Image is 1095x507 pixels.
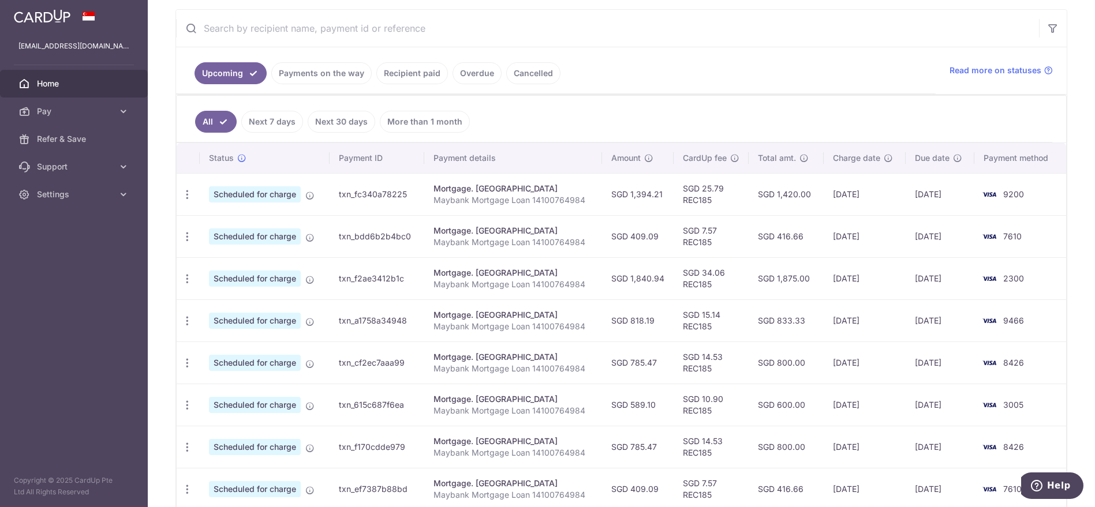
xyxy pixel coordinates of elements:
[506,62,560,84] a: Cancelled
[433,236,593,248] p: Maybank Mortgage Loan 14100764984
[433,351,593,363] div: Mortgage. [GEOGRAPHIC_DATA]
[824,173,906,215] td: [DATE]
[209,186,301,202] span: Scheduled for charge
[602,384,674,426] td: SGD 589.10
[915,152,950,164] span: Due date
[974,143,1066,173] th: Payment method
[330,426,424,468] td: txn_f170cdde979
[209,271,301,287] span: Scheduled for charge
[906,173,974,215] td: [DATE]
[433,478,593,489] div: Mortgage. [GEOGRAPHIC_DATA]
[602,173,674,215] td: SGD 1,394.21
[1003,484,1022,494] span: 7610
[433,194,593,206] p: Maybank Mortgage Loan 14100764984
[749,173,824,215] td: SGD 1,420.00
[433,225,593,236] div: Mortgage. [GEOGRAPHIC_DATA]
[433,183,593,194] div: Mortgage. [GEOGRAPHIC_DATA]
[824,215,906,257] td: [DATE]
[978,356,1001,370] img: Bank Card
[209,355,301,371] span: Scheduled for charge
[749,341,824,384] td: SGD 800.00
[376,62,448,84] a: Recipient paid
[602,257,674,299] td: SGD 1,840.94
[308,111,375,133] a: Next 30 days
[674,341,749,384] td: SGD 14.53 REC185
[195,62,267,84] a: Upcoming
[1003,231,1022,241] span: 7610
[674,384,749,426] td: SGD 10.90 REC185
[824,299,906,341] td: [DATE]
[209,397,301,413] span: Scheduled for charge
[1003,400,1023,410] span: 3005
[209,313,301,329] span: Scheduled for charge
[906,384,974,426] td: [DATE]
[37,161,113,172] span: Support
[241,111,303,133] a: Next 7 days
[602,426,674,468] td: SGD 785.47
[978,187,1001,201] img: Bank Card
[37,78,113,89] span: Home
[1003,189,1024,199] span: 9200
[674,257,749,299] td: SGD 34.06 REC185
[176,10,1039,47] input: Search by recipient name, payment id or reference
[330,173,424,215] td: txn_fc340a78225
[433,405,593,416] p: Maybank Mortgage Loan 14100764984
[433,309,593,321] div: Mortgage. [GEOGRAPHIC_DATA]
[978,314,1001,328] img: Bank Card
[433,267,593,279] div: Mortgage. [GEOGRAPHIC_DATA]
[1003,442,1024,452] span: 8426
[824,341,906,384] td: [DATE]
[209,228,301,245] span: Scheduled for charge
[433,321,593,332] p: Maybank Mortgage Loan 14100764984
[978,482,1001,496] img: Bank Card
[433,447,593,459] p: Maybank Mortgage Loan 14100764984
[602,215,674,257] td: SGD 409.09
[37,133,113,145] span: Refer & Save
[271,62,372,84] a: Payments on the way
[950,65,1053,76] a: Read more on statuses
[330,341,424,384] td: txn_cf2ec7aaa99
[824,257,906,299] td: [DATE]
[37,189,113,200] span: Settings
[433,393,593,405] div: Mortgage. [GEOGRAPHIC_DATA]
[978,398,1001,412] img: Bank Card
[424,143,602,173] th: Payment details
[1003,316,1024,325] span: 9466
[602,341,674,384] td: SGD 785.47
[674,173,749,215] td: SGD 25.79 REC185
[749,257,824,299] td: SGD 1,875.00
[906,299,974,341] td: [DATE]
[433,363,593,374] p: Maybank Mortgage Loan 14100764984
[749,215,824,257] td: SGD 416.66
[749,299,824,341] td: SGD 833.33
[824,384,906,426] td: [DATE]
[37,106,113,117] span: Pay
[906,215,974,257] td: [DATE]
[1003,358,1024,367] span: 8426
[380,111,470,133] a: More than 1 month
[330,257,424,299] td: txn_f2ae3412b1c
[433,435,593,447] div: Mortgage. [GEOGRAPHIC_DATA]
[978,272,1001,286] img: Bank Card
[195,111,237,133] a: All
[824,426,906,468] td: [DATE]
[330,143,424,173] th: Payment ID
[906,257,974,299] td: [DATE]
[433,489,593,501] p: Maybank Mortgage Loan 14100764984
[602,299,674,341] td: SGD 818.19
[611,152,641,164] span: Amount
[683,152,727,164] span: CardUp fee
[978,440,1001,454] img: Bank Card
[674,215,749,257] td: SGD 7.57 REC185
[209,152,234,164] span: Status
[749,426,824,468] td: SGD 800.00
[906,341,974,384] td: [DATE]
[758,152,796,164] span: Total amt.
[14,9,70,23] img: CardUp
[330,299,424,341] td: txn_a1758a34948
[906,426,974,468] td: [DATE]
[209,439,301,455] span: Scheduled for charge
[674,299,749,341] td: SGD 15.14 REC185
[950,65,1041,76] span: Read more on statuses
